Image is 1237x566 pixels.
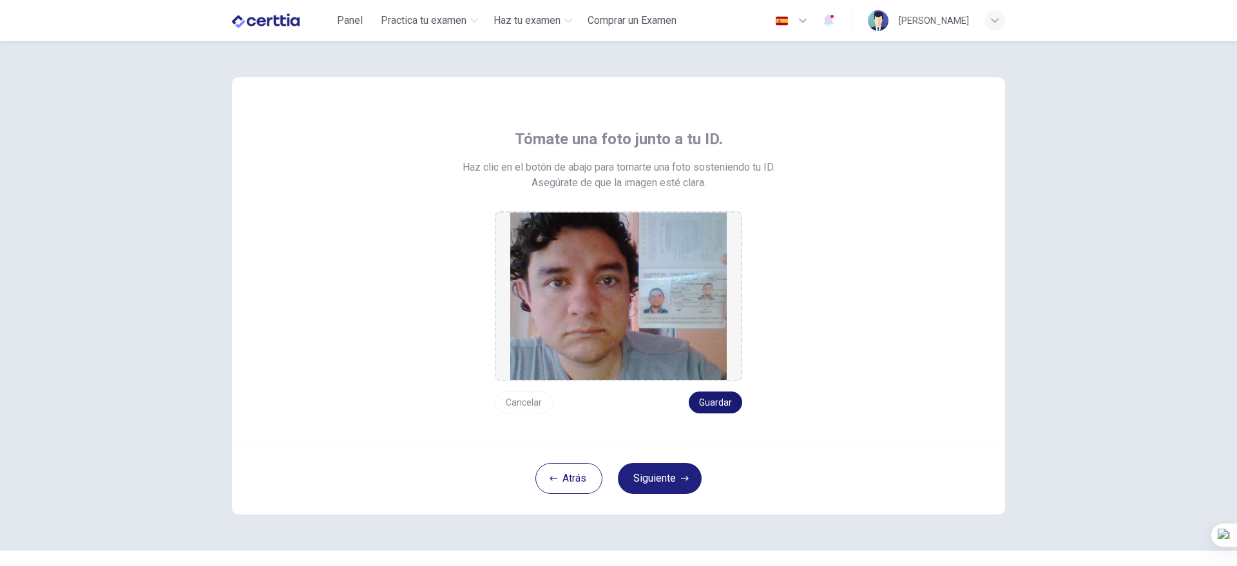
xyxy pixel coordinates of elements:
[337,13,363,28] span: Panel
[463,160,775,175] span: Haz clic en el botón de abajo para tomarte una foto sosteniendo tu ID.
[381,13,466,28] span: Practica tu examen
[232,8,329,33] a: CERTTIA logo
[488,9,577,32] button: Haz tu examen
[232,8,300,33] img: CERTTIA logo
[329,9,370,32] button: Panel
[510,212,727,380] img: preview screemshot
[868,10,888,31] img: Profile picture
[774,16,790,26] img: es
[515,129,723,149] span: Tómate una foto junto a tu ID.
[535,463,602,494] button: Atrás
[689,391,742,413] button: Guardar
[495,391,553,413] button: Cancelar
[494,13,561,28] span: Haz tu examen
[899,13,969,28] div: [PERSON_NAME]
[532,175,706,191] span: Asegúrate de que la imagen esté clara.
[618,463,702,494] button: Siguiente
[588,13,676,28] span: Comprar un Examen
[582,9,682,32] button: Comprar un Examen
[376,9,483,32] button: Practica tu examen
